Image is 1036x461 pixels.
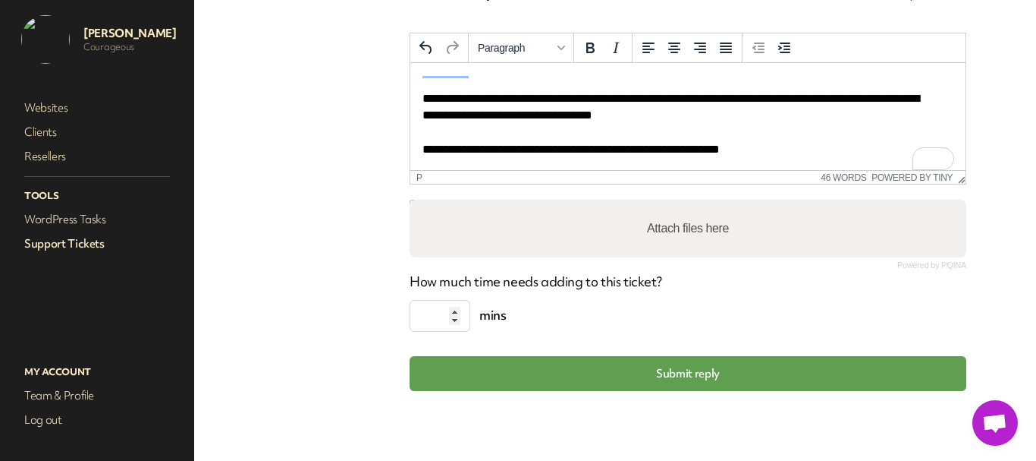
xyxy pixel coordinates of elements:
button: Submit reply [410,356,966,391]
p: How much time needs adding to this ticket? [410,273,966,291]
a: WordPress Tasks [21,209,173,230]
a: Log out [21,409,173,431]
button: Justify [713,35,739,61]
div: indentation [742,33,800,63]
button: Undo [413,35,439,61]
p: Courageous [83,41,176,53]
a: Support Tickets [21,233,173,254]
span: Paragraph [478,42,552,54]
a: Open chat [972,400,1018,446]
p: Tools [21,186,173,206]
p: My Account [21,362,173,382]
div: alignment [633,33,742,63]
button: Decrease indent [746,35,771,61]
a: Clients [21,122,173,143]
button: Italic [603,35,629,61]
div: formatting [574,33,633,63]
a: Powered by PQINA [897,262,966,269]
a: Resellers [21,146,173,167]
button: Align right [687,35,713,61]
div: history [410,33,469,63]
a: Powered by Tiny [871,172,953,183]
label: Attach files here [641,213,735,244]
button: Increase indent [771,35,797,61]
div: styles [469,33,574,63]
p: [PERSON_NAME] [83,26,176,41]
iframe: Rich Text Area [410,63,965,170]
button: Bold [577,35,603,61]
a: Team & Profile [21,385,173,406]
button: Redo [439,35,465,61]
a: Websites [21,97,173,118]
div: p [416,172,422,183]
div: Resize [953,171,965,184]
button: Formats [472,35,570,61]
button: Align center [661,35,687,61]
span: mins [470,300,515,332]
button: Align left [636,35,661,61]
button: 46 words [821,172,866,183]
